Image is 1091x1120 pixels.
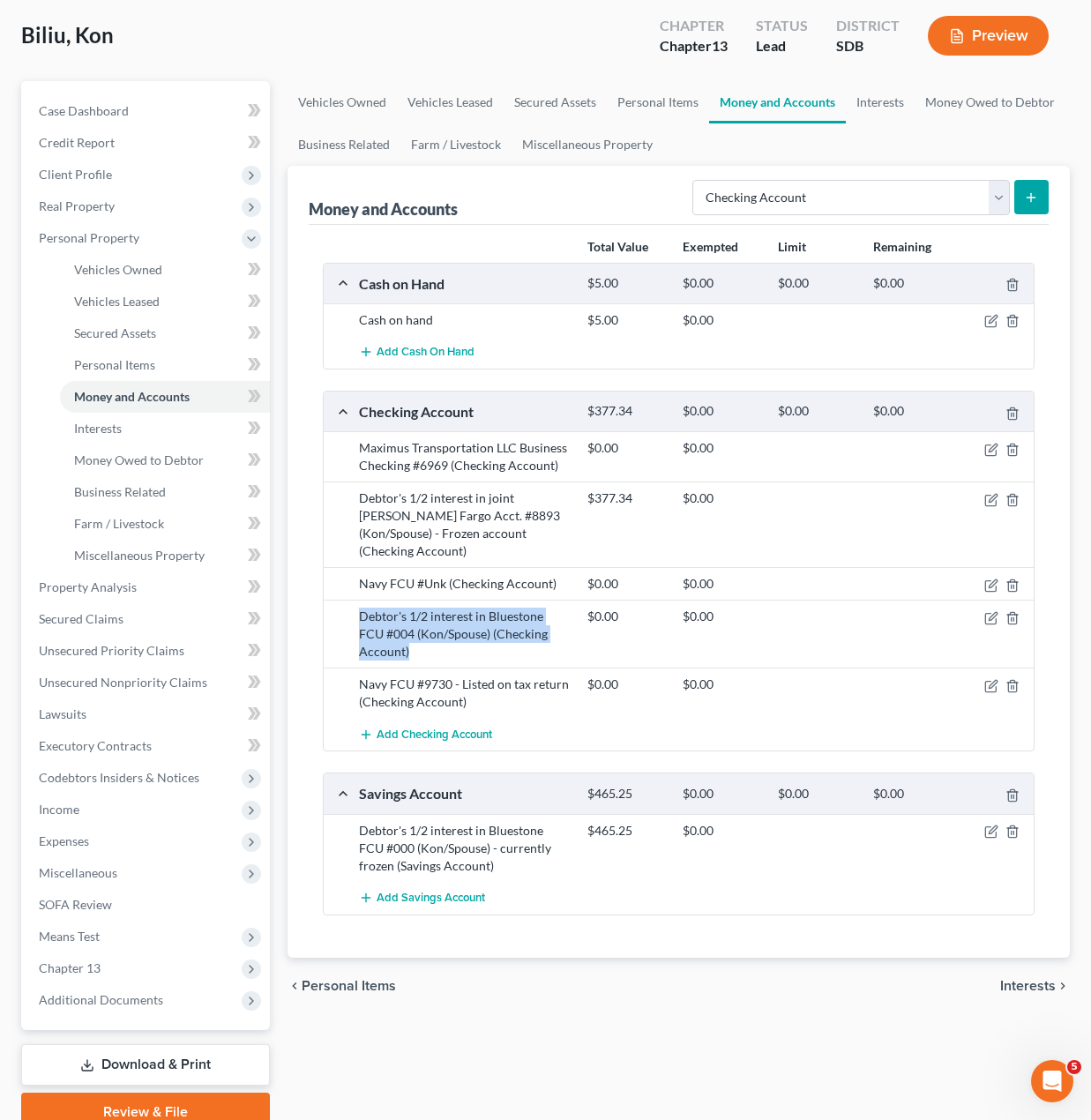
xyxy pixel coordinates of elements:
a: Money and Accounts [709,81,846,123]
span: Real Property [39,198,115,213]
div: $0.00 [674,822,769,840]
a: Secured Assets [504,81,607,123]
button: Add Cash on Hand [359,336,475,369]
span: Income [39,802,79,817]
strong: Remaining [873,239,931,254]
a: Executory Contracts [25,730,270,762]
div: $5.00 [579,275,674,292]
div: Navy FCU #Unk (Checking Account) [350,575,579,593]
div: $0.00 [769,786,864,803]
span: SOFA Review [39,897,112,912]
a: Vehicles Leased [397,81,504,123]
a: Interests [60,413,270,444]
div: Cash on Hand [350,274,579,293]
span: Unsecured Priority Claims [39,643,184,658]
span: Biliu, Kon [21,22,114,48]
a: Download & Print [21,1044,270,1086]
div: Chapter [660,36,728,56]
span: 5 [1067,1060,1081,1074]
span: Add Cash on Hand [377,346,475,360]
a: Unsecured Nonpriority Claims [25,667,270,698]
div: $0.00 [674,275,769,292]
div: $0.00 [674,439,769,457]
div: Cash on hand [350,311,579,329]
span: Farm / Livestock [74,516,164,531]
a: Property Analysis [25,571,270,603]
a: Case Dashboard [25,95,270,127]
div: $377.34 [579,403,674,420]
span: Vehicles Leased [74,294,160,309]
a: Business Related [288,123,400,166]
div: $0.00 [579,575,674,593]
a: Money and Accounts [60,381,270,413]
strong: Limit [778,239,806,254]
span: Personal Items [302,979,396,993]
div: Maximus Transportation LLC Business Checking #6969 (Checking Account) [350,439,579,474]
div: $0.00 [674,786,769,803]
span: Executory Contracts [39,738,152,753]
span: Additional Documents [39,992,163,1007]
div: Checking Account [350,402,579,421]
span: Personal Items [74,357,155,372]
div: $0.00 [579,608,674,625]
a: Credit Report [25,127,270,159]
a: Miscellaneous Property [512,123,663,166]
span: Means Test [39,929,100,944]
span: Interests [74,421,122,436]
button: Interests chevron_right [1000,979,1070,993]
div: $0.00 [674,489,769,507]
span: Expenses [39,833,89,848]
div: Status [756,16,808,36]
div: $465.25 [579,822,674,840]
iframe: Intercom live chat [1031,1060,1073,1102]
a: Money Owed to Debtor [60,444,270,476]
div: $0.00 [579,439,674,457]
strong: Exempted [683,239,738,254]
a: Vehicles Owned [288,81,397,123]
button: Add Checking Account [359,718,492,750]
a: Personal Items [607,81,709,123]
div: Navy FCU #9730 - Listed on tax return (Checking Account) [350,676,579,711]
a: Interests [846,81,915,123]
div: Chapter [660,16,728,36]
div: District [836,16,900,36]
div: $465.25 [579,786,674,803]
div: Debtor's 1/2 interest in Bluestone FCU #000 (Kon/Spouse) - currently frozen (Savings Account) [350,822,579,875]
div: $5.00 [579,311,674,329]
span: Property Analysis [39,579,137,594]
div: $0.00 [674,403,769,420]
a: Farm / Livestock [400,123,512,166]
a: Vehicles Owned [60,254,270,286]
span: Add Savings Account [377,891,485,905]
span: Miscellaneous Property [74,548,205,563]
a: Secured Assets [60,317,270,349]
a: Personal Items [60,349,270,381]
a: Lawsuits [25,698,270,730]
a: Vehicles Leased [60,286,270,317]
a: Unsecured Priority Claims [25,635,270,667]
div: Money and Accounts [309,198,458,220]
div: $0.00 [674,608,769,625]
a: Money Owed to Debtor [915,81,1065,123]
span: Add Checking Account [377,728,492,742]
span: Money Owed to Debtor [74,452,204,467]
div: $0.00 [864,275,960,292]
span: Business Related [74,484,166,499]
button: Add Savings Account [359,882,485,915]
span: Client Profile [39,167,112,182]
span: Credit Report [39,135,115,150]
a: SOFA Review [25,889,270,921]
span: Vehicles Owned [74,262,162,277]
div: $377.34 [579,489,674,507]
div: Debtor's 1/2 interest in Bluestone FCU #004 (Kon/Spouse) (Checking Account) [350,608,579,661]
div: Debtor's 1/2 interest in joint [PERSON_NAME] Fargo Acct. #8893 (Kon/Spouse) - Frozen account (Che... [350,489,579,560]
button: Preview [928,16,1049,56]
span: Personal Property [39,230,139,245]
span: Codebtors Insiders & Notices [39,770,199,785]
div: $0.00 [674,575,769,593]
span: Case Dashboard [39,103,129,118]
span: Lawsuits [39,706,86,721]
a: Miscellaneous Property [60,540,270,571]
div: $0.00 [864,786,960,803]
span: Unsecured Nonpriority Claims [39,675,207,690]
